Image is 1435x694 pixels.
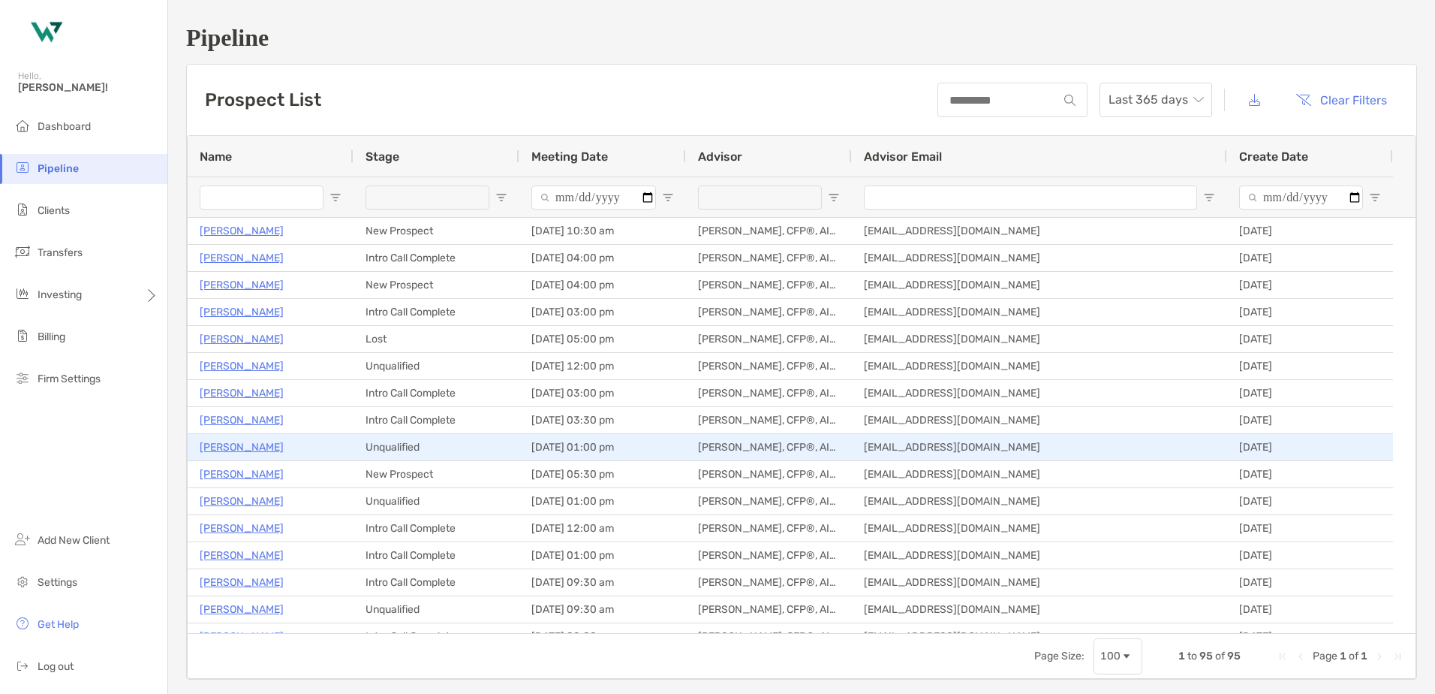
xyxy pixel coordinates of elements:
[14,243,32,261] img: transfers icon
[1227,461,1393,487] div: [DATE]
[200,222,284,240] a: [PERSON_NAME]
[686,245,852,271] div: [PERSON_NAME], CFP®, AIF®, CRPC
[200,186,323,210] input: Name Filter Input
[1340,650,1346,662] span: 1
[519,380,686,406] div: [DATE] 03:00 pm
[38,120,91,133] span: Dashboard
[1361,650,1367,662] span: 1
[1284,83,1398,116] button: Clear Filters
[852,515,1227,542] div: [EMAIL_ADDRESS][DOMAIN_NAME]
[14,201,32,219] img: clients icon
[38,618,79,631] span: Get Help
[852,623,1227,650] div: [EMAIL_ADDRESS][DOMAIN_NAME]
[852,461,1227,487] div: [EMAIL_ADDRESS][DOMAIN_NAME]
[519,299,686,325] div: [DATE] 03:00 pm
[519,461,686,487] div: [DATE] 05:30 pm
[519,218,686,244] div: [DATE] 10:30 am
[200,276,284,294] p: [PERSON_NAME]
[353,272,519,298] div: New Prospect
[852,542,1227,569] div: [EMAIL_ADDRESS][DOMAIN_NAME]
[353,623,519,650] div: Intro Call Complete
[1227,299,1393,325] div: [DATE]
[1109,83,1203,116] span: Last 365 days
[1227,650,1241,662] span: 95
[852,353,1227,379] div: [EMAIL_ADDRESS][DOMAIN_NAME]
[495,192,507,204] button: Open Filter Menu
[1239,149,1308,164] span: Create Date
[852,569,1227,596] div: [EMAIL_ADDRESS][DOMAIN_NAME]
[18,6,72,60] img: Zoe Logo
[14,158,32,177] img: pipeline icon
[852,245,1227,271] div: [EMAIL_ADDRESS][DOMAIN_NAME]
[519,569,686,596] div: [DATE] 09:30 am
[1187,650,1197,662] span: to
[1373,650,1385,662] div: Next Page
[353,380,519,406] div: Intro Call Complete
[353,245,519,271] div: Intro Call Complete
[519,434,686,460] div: [DATE] 01:00 pm
[1227,326,1393,352] div: [DATE]
[852,380,1227,406] div: [EMAIL_ADDRESS][DOMAIN_NAME]
[686,569,852,596] div: [PERSON_NAME], CFP®, AIF®, CRPC
[519,407,686,433] div: [DATE] 03:30 pm
[200,573,284,592] a: [PERSON_NAME]
[519,488,686,514] div: [DATE] 01:00 pm
[353,488,519,514] div: Unqualified
[353,461,519,487] div: New Prospect
[686,488,852,514] div: [PERSON_NAME], CFP®, AIF®, CPFA
[1064,95,1075,106] img: input icon
[200,546,284,565] a: [PERSON_NAME]
[200,492,284,511] a: [PERSON_NAME]
[1100,650,1121,662] div: 100
[686,596,852,623] div: [PERSON_NAME], CFP®, AIF®, CRPC
[519,542,686,569] div: [DATE] 01:00 pm
[38,373,101,385] span: Firm Settings
[38,246,83,259] span: Transfers
[1227,569,1393,596] div: [DATE]
[852,299,1227,325] div: [EMAIL_ADDRESS][DOMAIN_NAME]
[519,326,686,352] div: [DATE] 05:00 pm
[1227,407,1393,433] div: [DATE]
[353,434,519,460] div: Unqualified
[205,89,321,110] h3: Prospect List
[38,162,79,175] span: Pipeline
[1203,192,1215,204] button: Open Filter Menu
[1215,650,1225,662] span: of
[686,380,852,406] div: [PERSON_NAME], CFP®, AIF®, CRPC
[1369,192,1381,204] button: Open Filter Menu
[200,411,284,430] a: [PERSON_NAME]
[200,357,284,376] a: [PERSON_NAME]
[14,530,32,548] img: add_new_client icon
[186,24,1417,52] h1: Pipeline
[200,149,232,164] span: Name
[852,326,1227,352] div: [EMAIL_ADDRESS][DOMAIN_NAME]
[519,353,686,379] div: [DATE] 12:00 pm
[1391,650,1403,662] div: Last Page
[200,600,284,619] a: [PERSON_NAME]
[686,326,852,352] div: [PERSON_NAME], CFP®, AIF®, CPFA
[852,272,1227,298] div: [EMAIL_ADDRESS][DOMAIN_NAME]
[200,438,284,457] a: [PERSON_NAME]
[519,272,686,298] div: [DATE] 04:00 pm
[828,192,840,204] button: Open Filter Menu
[686,542,852,569] div: [PERSON_NAME], CFP®, AIF®, CRPC
[1227,488,1393,514] div: [DATE]
[329,192,341,204] button: Open Filter Menu
[14,614,32,632] img: get-help icon
[14,572,32,590] img: settings icon
[366,149,399,164] span: Stage
[353,515,519,542] div: Intro Call Complete
[200,384,284,403] p: [PERSON_NAME]
[1227,434,1393,460] div: [DATE]
[200,330,284,349] a: [PERSON_NAME]
[200,249,284,267] a: [PERSON_NAME]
